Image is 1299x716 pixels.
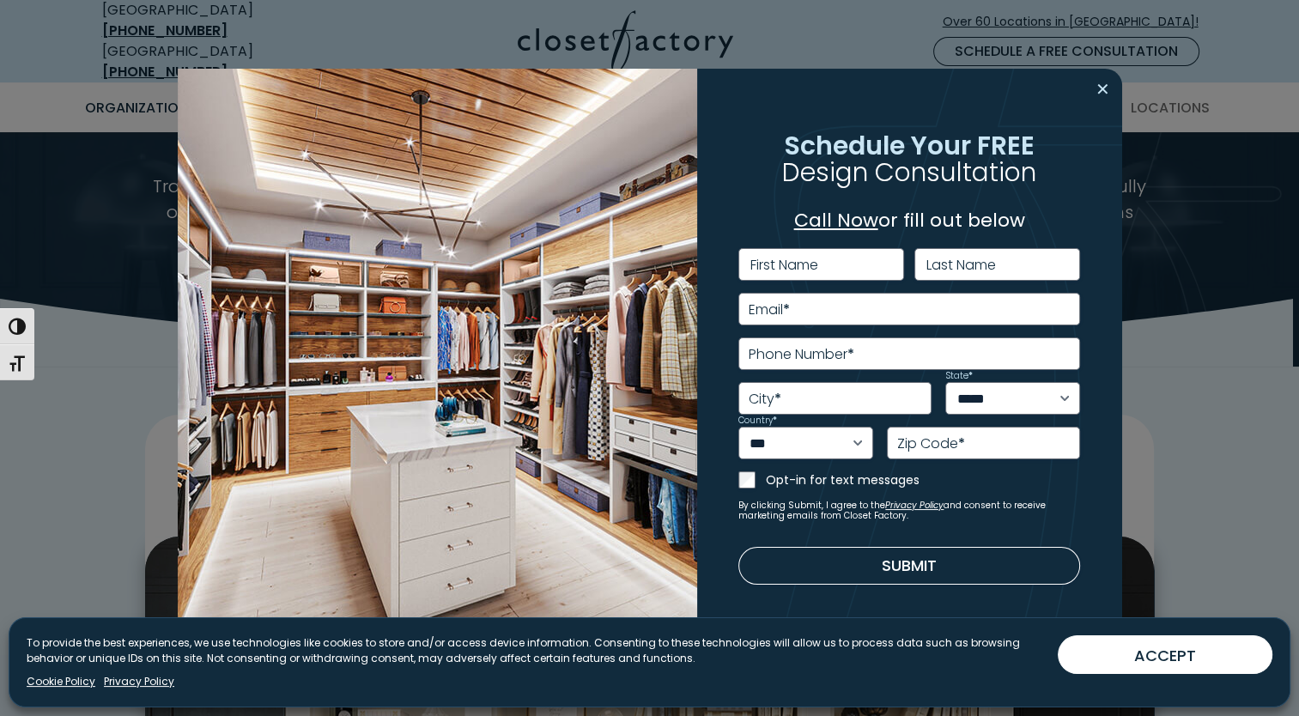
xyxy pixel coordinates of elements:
label: Opt-in for text messages [766,471,1080,488]
span: Design Consultation [782,154,1036,191]
a: Privacy Policy [885,499,944,512]
img: Walk in closet with island [178,69,697,648]
button: Close modal [1090,76,1115,103]
label: Last Name [926,258,996,272]
span: Schedule Your FREE [784,126,1035,163]
p: or fill out below [738,206,1080,234]
button: ACCEPT [1058,635,1272,674]
p: To provide the best experiences, we use technologies like cookies to store and/or access device i... [27,635,1044,666]
small: By clicking Submit, I agree to the and consent to receive marketing emails from Closet Factory. [738,501,1080,521]
label: State [945,372,972,380]
a: Cookie Policy [27,674,95,689]
label: Country [738,416,777,425]
label: Email [749,303,790,317]
label: Phone Number [749,348,854,361]
button: Submit [738,547,1080,585]
label: Zip Code [897,437,965,451]
a: Privacy Policy [104,674,174,689]
label: City [749,392,781,406]
label: First Name [750,258,818,272]
a: Call Now [794,207,878,234]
